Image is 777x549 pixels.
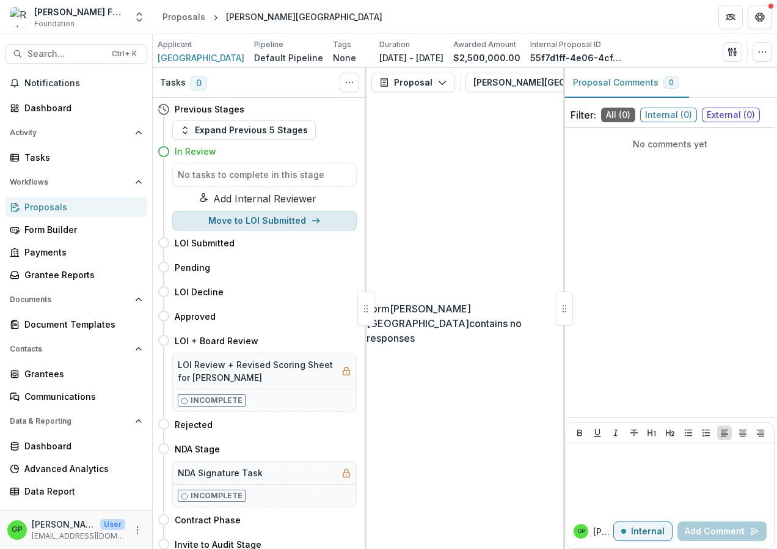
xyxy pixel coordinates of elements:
[571,138,770,150] p: No comments yet
[5,98,147,118] a: Dashboard
[627,426,641,440] button: Strike
[379,51,443,64] p: [DATE] - [DATE]
[5,147,147,168] a: Tasks
[226,10,382,23] div: [PERSON_NAME][GEOGRAPHIC_DATA]
[178,358,337,384] h5: LOI Review + Revised Scoring Sheet for [PERSON_NAME]
[5,44,147,64] button: Search...
[5,290,147,309] button: Open Documents
[563,68,689,98] button: Proposal Comments
[32,518,95,531] p: [PERSON_NAME]
[158,8,210,26] a: Proposals
[644,426,659,440] button: Heading 1
[593,525,613,538] p: [PERSON_NAME]
[10,178,130,186] span: Workflows
[663,426,677,440] button: Heading 2
[677,521,767,541] button: Add Comment
[5,386,147,407] a: Communications
[681,426,696,440] button: Bullet List
[175,286,224,298] h4: LOI Decline
[608,426,623,440] button: Italicize
[717,426,732,440] button: Align Left
[191,76,207,90] span: 0
[10,417,130,426] span: Data & Reporting
[5,411,147,431] button: Open Data & Reporting
[24,318,137,331] div: Document Templates
[640,108,697,122] span: Internal ( 0 )
[109,47,139,61] div: Ctrl + K
[530,51,622,64] p: 55f7d1ff-4e06-4cff-afba-1c81e08a6c76
[175,261,210,274] h4: Pending
[172,211,357,230] button: Move to LOI Submitted
[12,526,23,534] div: Greta Patten
[27,49,104,59] span: Search...
[24,390,137,403] div: Communications
[32,531,125,542] p: [EMAIL_ADDRESS][DOMAIN_NAME]
[10,295,130,304] span: Documents
[172,120,316,140] button: Expand Previous 5 Stages
[158,8,387,26] nav: breadcrumb
[24,440,137,452] div: Dashboard
[254,39,283,50] p: Pipeline
[5,219,147,240] a: Form Builder
[371,73,455,92] button: Proposal
[34,18,75,29] span: Foundation
[158,191,357,206] button: Add Internal Reviewer
[333,39,351,50] p: Tags
[5,73,147,93] button: Notifications
[572,426,587,440] button: Bold
[669,78,674,87] span: 0
[24,246,137,259] div: Payments
[577,528,585,534] div: Greta Patten
[5,459,147,479] a: Advanced Analytics
[530,39,601,50] p: Internal Proposal ID
[5,436,147,456] a: Dashboard
[10,7,29,27] img: Robert W Plaster Foundation Data Sandbox
[24,223,137,236] div: Form Builder
[735,426,750,440] button: Align Center
[24,462,137,475] div: Advanced Analytics
[175,310,216,323] h4: Approved
[24,485,137,498] div: Data Report
[590,426,605,440] button: Underline
[175,145,216,158] h4: In Review
[465,73,669,92] button: [PERSON_NAME][GEOGRAPHIC_DATA]
[158,39,192,50] p: Applicant
[748,5,772,29] button: Get Help
[175,237,235,249] h4: LOI Submitted
[158,51,244,64] a: [GEOGRAPHIC_DATA]
[10,345,130,353] span: Contacts
[699,426,713,440] button: Ordered List
[191,490,243,501] p: Incomplete
[10,128,130,137] span: Activity
[367,301,563,345] p: Form [PERSON_NAME][GEOGRAPHIC_DATA] contains no responses
[5,172,147,192] button: Open Workflows
[333,51,356,64] p: None
[175,443,220,455] h4: NDA Stage
[24,201,137,213] div: Proposals
[175,418,213,431] h4: Rejected
[162,10,205,23] div: Proposals
[178,466,263,479] h5: NDA Signature Task
[5,123,147,142] button: Open Activity
[453,51,520,64] p: $2,500,000.00
[5,364,147,384] a: Grantees
[175,103,244,116] h4: Previous Stages
[24,367,137,380] div: Grantees
[130,523,145,537] button: More
[175,514,241,526] h4: Contract Phase
[631,526,665,537] p: Internal
[753,426,768,440] button: Align Right
[702,108,760,122] span: External ( 0 )
[340,73,359,92] button: Toggle View Cancelled Tasks
[24,151,137,164] div: Tasks
[5,339,147,359] button: Open Contacts
[5,314,147,334] a: Document Templates
[5,197,147,217] a: Proposals
[453,39,516,50] p: Awarded Amount
[718,5,743,29] button: Partners
[175,334,258,347] h4: LOI + Board Review
[24,268,137,281] div: Grantee Reports
[100,519,125,530] p: User
[34,6,126,18] div: [PERSON_NAME] Foundation Data Sandbox
[131,5,148,29] button: Open entity switcher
